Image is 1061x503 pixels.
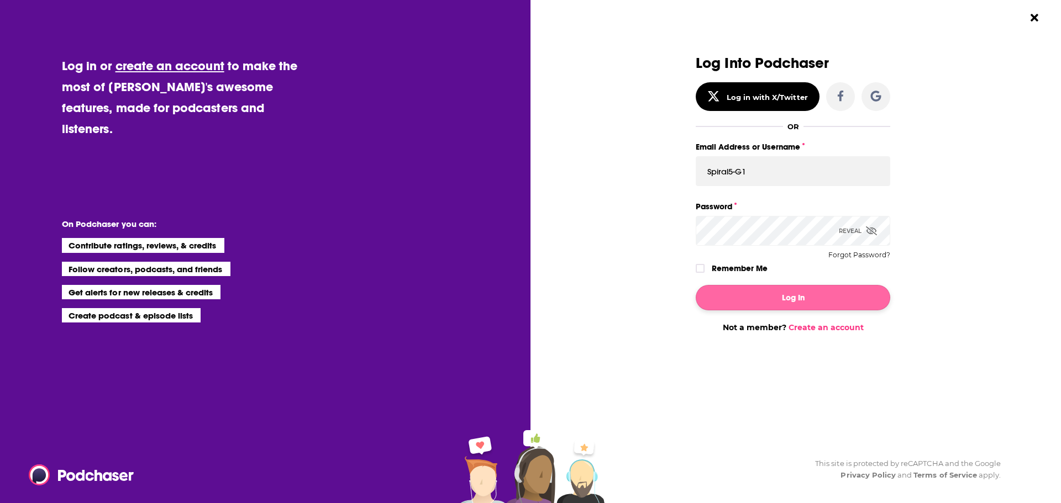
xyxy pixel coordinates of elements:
[696,82,820,111] button: Log in with X/Twitter
[62,285,220,299] li: Get alerts for new releases & credits
[696,140,890,154] label: Email Address or Username
[1024,7,1045,28] button: Close Button
[789,322,864,332] a: Create an account
[696,199,890,214] label: Password
[29,464,126,485] a: Podchaser - Follow, Share and Rate Podcasts
[62,308,201,322] li: Create podcast & episode lists
[806,458,1001,481] div: This site is protected by reCAPTCHA and the Google and apply.
[839,216,877,246] div: Reveal
[696,285,890,310] button: Log In
[115,58,224,73] a: create an account
[696,322,890,332] div: Not a member?
[712,261,768,276] label: Remember Me
[787,122,799,131] div: OR
[696,156,890,186] input: Email Address or Username
[62,262,230,276] li: Follow creators, podcasts, and friends
[29,464,135,485] img: Podchaser - Follow, Share and Rate Podcasts
[913,470,977,479] a: Terms of Service
[828,251,890,259] button: Forgot Password?
[696,55,890,71] h3: Log Into Podchaser
[62,219,283,229] li: On Podchaser you can:
[727,93,808,102] div: Log in with X/Twitter
[841,470,896,479] a: Privacy Policy
[62,238,224,252] li: Contribute ratings, reviews, & credits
